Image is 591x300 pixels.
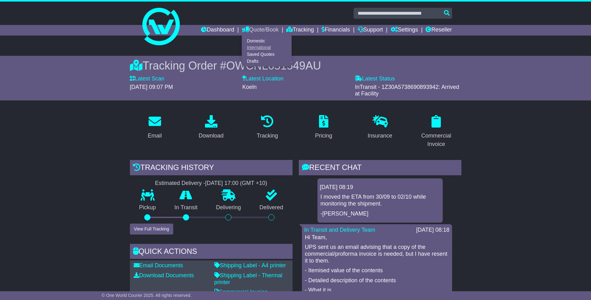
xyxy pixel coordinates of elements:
a: Shipping Label - Thermal printer [214,272,283,285]
a: Financials [322,25,350,36]
p: I moved the ETA from 30/09 to 02/10 while monitoring the shipment. [321,194,440,207]
a: Saved Quotes [242,51,291,58]
a: Reseller [426,25,452,36]
a: Insurance [364,113,396,142]
a: Drafts [242,58,291,65]
p: Delivered [250,204,293,211]
p: - Detailed description of the contents [305,277,449,284]
div: Commercial Invoice [415,132,457,148]
p: Pickup [130,204,165,211]
a: Commercial Invoice [214,289,268,295]
div: Quote/Book [242,36,292,66]
div: Pricing [315,132,332,140]
span: Koeln [242,84,257,90]
p: Hi Team, [305,234,449,241]
span: © One World Courier 2025. All rights reserved. [102,293,192,298]
p: - What it is [305,287,449,294]
a: Email [144,113,166,142]
span: [DATE] 09:07 PM [130,84,173,90]
a: Support [358,25,383,36]
p: - Itemised value of the contents [305,267,449,274]
div: Estimated Delivery - [130,180,293,187]
a: Tracking [253,113,282,142]
div: Tracking Order # [130,59,461,72]
div: RECENT CHAT [299,160,461,177]
a: Settings [391,25,418,36]
a: Tracking [286,25,314,36]
a: Download [194,113,227,142]
div: Tracking history [130,160,293,177]
div: [DATE] 17:00 (GMT +10) [205,180,267,187]
label: Latest Scan [130,75,164,82]
a: Domestic [242,37,291,44]
div: [DATE] 08:19 [320,184,440,191]
a: Quote/Book [242,25,279,36]
div: Quick Actions [130,244,293,261]
a: Dashboard [201,25,234,36]
label: Latest Status [355,75,395,82]
div: Download [198,132,223,140]
p: UPS sent us an email advising that a copy of the commercial/proforma invoice is needed, but I hav... [305,244,449,264]
div: Insurance [368,132,392,140]
p: -[PERSON_NAME] [321,210,440,217]
label: Latest Location [242,75,284,82]
div: Tracking [257,132,278,140]
span: InTransit - 1Z30A5738690893942: Arrived at Facility [355,84,459,97]
div: [DATE] 08:18 [416,227,450,234]
a: Commercial Invoice [411,113,461,151]
span: OWCNL651549AU [226,59,321,72]
button: View Full Tracking [130,224,173,235]
a: In Transit and Delivery Team [304,227,375,233]
p: Delivering [207,204,250,211]
p: In Transit [165,204,207,211]
a: Shipping Label - A4 printer [214,262,286,269]
a: Pricing [311,113,336,142]
div: Email [148,132,162,140]
a: International [242,44,291,51]
a: Download Documents [134,272,194,278]
a: Email Documents [134,262,183,269]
